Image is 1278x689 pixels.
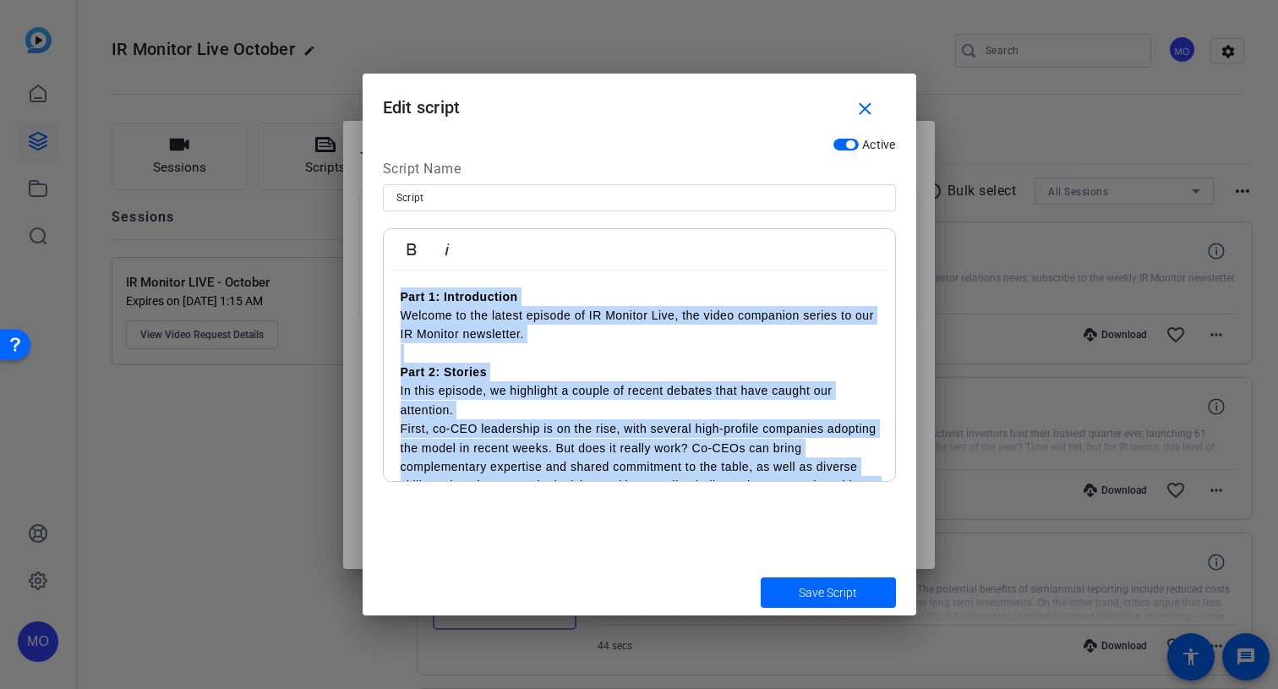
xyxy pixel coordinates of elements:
[401,365,487,379] strong: Part 2: Stories
[431,232,463,266] button: Italic (⌘I)
[383,159,896,184] div: Script Name
[862,138,896,151] span: Active
[401,419,878,609] p: First, co-CEO leadership is on the rise, with several high-profile companies adopting the model i...
[799,584,857,602] span: Save Script
[855,99,876,120] mat-icon: close
[761,577,896,608] button: Save Script
[401,306,878,344] p: Welcome to the latest episode of IR Monitor Live, the video companion series to our IR Monitor ne...
[401,290,518,303] strong: Part 1: Introduction
[401,381,878,419] p: In this episode, we highlight a couple of recent debates that have caught our attention.
[363,74,916,129] h1: Edit script
[396,232,428,266] button: Bold (⌘B)
[396,188,882,208] input: Enter Script Name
